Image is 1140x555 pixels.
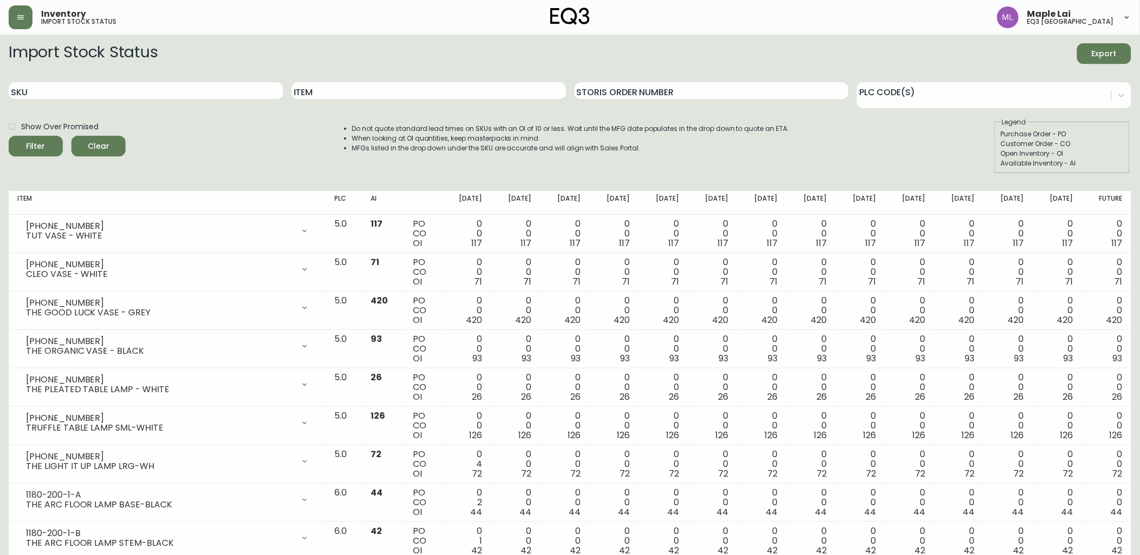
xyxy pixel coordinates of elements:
span: 72 [768,467,778,480]
span: 126 [864,429,877,441]
span: 420 [811,314,827,326]
div: 0 0 [500,373,532,402]
span: 420 [713,314,729,326]
span: 126 [913,429,926,441]
span: OI [413,391,422,403]
div: [PHONE_NUMBER] [26,375,294,385]
div: 0 0 [894,296,926,325]
span: 126 [519,429,532,441]
div: Purchase Order - PO [1001,129,1124,139]
span: 93 [371,333,382,345]
li: Do not quote standard lead times on SKUs with an OI of 10 or less. Wait until the MFG date popula... [352,124,789,134]
span: 126 [1060,429,1073,441]
div: 0 0 [992,219,1024,248]
span: 126 [371,409,385,422]
span: Export [1086,47,1123,61]
div: 0 0 [943,450,975,479]
div: PO CO [413,296,433,325]
div: 0 0 [1091,257,1123,287]
span: 72 [669,467,680,480]
li: When looking at OI quantities, keep masterpacks in mind. [352,134,789,143]
div: 0 0 [845,296,877,325]
div: PO CO [413,334,433,364]
span: 71 [524,275,532,288]
div: [PHONE_NUMBER]TRUFFLE TABLE LAMP SML-WHITE [17,411,318,435]
div: TUT VASE - WHITE [26,231,294,241]
span: 117 [767,237,778,249]
div: THE LIGHT IT UP LAMP LRG-WH [26,461,294,471]
div: 0 0 [746,257,778,287]
div: 0 0 [549,411,581,440]
div: 0 0 [795,257,827,287]
div: 0 0 [1042,450,1073,479]
div: PO CO [413,373,433,402]
span: 93 [522,352,532,365]
div: 0 0 [943,219,975,248]
div: 0 0 [549,450,581,479]
span: 71 [967,275,975,288]
td: 5.0 [326,253,363,292]
div: 0 0 [1042,219,1073,248]
span: 26 [1014,391,1024,403]
span: 117 [1013,237,1024,249]
div: 0 0 [697,334,729,364]
span: 126 [814,429,827,441]
div: 0 0 [648,411,680,440]
span: 72 [1063,467,1073,480]
span: 71 [868,275,877,288]
div: 0 0 [1042,257,1073,287]
span: 126 [962,429,975,441]
span: 26 [371,371,382,384]
span: 126 [1011,429,1024,441]
button: Export [1077,43,1131,64]
span: 420 [516,314,532,326]
div: 0 0 [746,450,778,479]
span: 26 [915,391,926,403]
span: 26 [571,391,581,403]
div: 0 0 [1042,411,1073,440]
div: CLEO VASE - WHITE [26,269,294,279]
div: 0 0 [500,219,532,248]
span: 72 [1014,467,1024,480]
div: [PHONE_NUMBER]THE ORGANIC VASE - BLACK [17,334,318,358]
span: 420 [762,314,778,326]
span: 117 [915,237,926,249]
div: [PHONE_NUMBER]TUT VASE - WHITE [17,219,318,243]
span: 72 [522,467,532,480]
div: 0 0 [795,373,827,402]
div: 0 0 [549,373,581,402]
div: Open Inventory - OI [1001,149,1124,158]
span: OI [413,237,422,249]
span: 117 [866,237,877,249]
span: 126 [1110,429,1123,441]
span: 420 [614,314,630,326]
span: 71 [622,275,630,288]
div: 0 0 [992,257,1024,287]
span: 26 [817,391,827,403]
div: 0 0 [795,411,827,440]
span: 72 [866,467,877,480]
div: 0 0 [943,334,975,364]
div: 0 0 [894,373,926,402]
span: 117 [1112,237,1123,249]
span: 420 [1057,314,1073,326]
div: 0 0 [549,488,581,517]
span: 420 [371,294,388,307]
span: 26 [1112,391,1123,403]
div: 1180-200-1-BTHE ARC FLOOR LAMP STEM-BLACK [17,526,318,550]
th: [DATE] [836,191,885,215]
th: Future [1082,191,1131,215]
div: 1180-200-1-B [26,528,294,538]
span: 71 [1065,275,1073,288]
span: 117 [371,217,383,230]
div: THE ORGANIC VASE - BLACK [26,346,294,356]
th: PLC [326,191,363,215]
div: [PHONE_NUMBER]CLEO VASE - WHITE [17,257,318,281]
div: 0 0 [598,257,630,287]
div: 0 0 [500,257,532,287]
h5: eq3 [GEOGRAPHIC_DATA] [1027,18,1114,25]
span: 117 [521,237,532,249]
div: 0 0 [795,334,827,364]
div: 0 0 [500,411,532,440]
th: [DATE] [688,191,737,215]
